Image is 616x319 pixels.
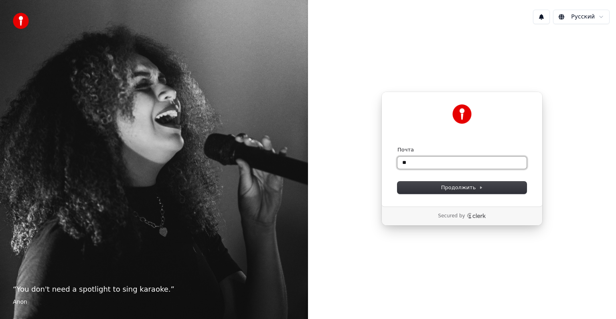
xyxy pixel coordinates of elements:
[452,104,472,124] img: Youka
[438,213,465,219] p: Secured by
[467,213,486,219] a: Clerk logo
[441,184,483,191] span: Продолжить
[397,182,527,194] button: Продолжить
[397,146,414,153] label: Почта
[13,298,295,306] footer: Anon
[13,284,295,295] p: “ You don't need a spotlight to sing karaoke. ”
[13,13,29,29] img: youka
